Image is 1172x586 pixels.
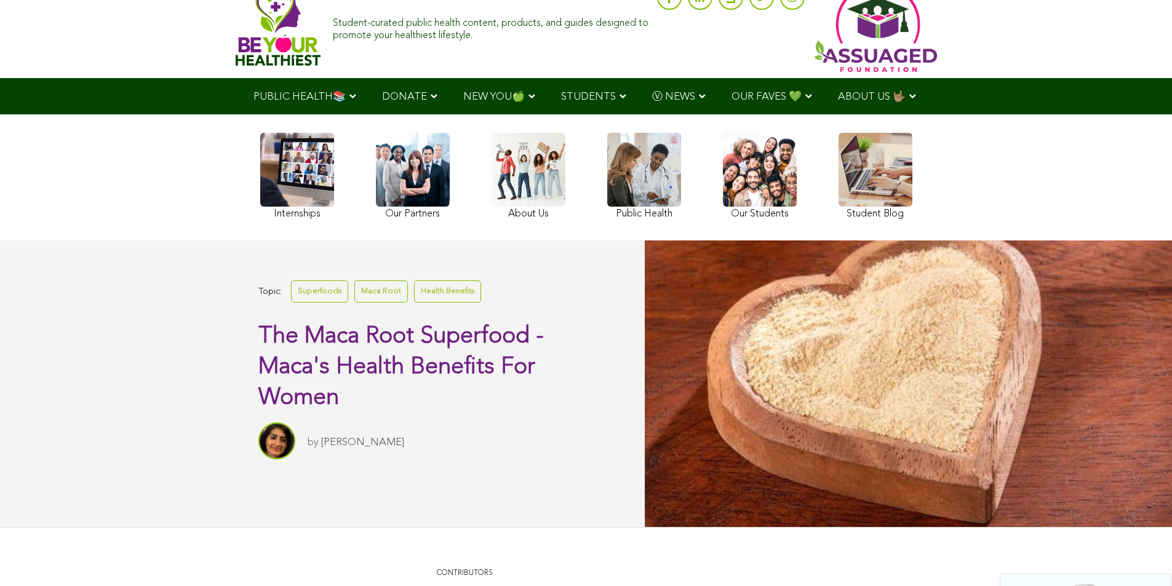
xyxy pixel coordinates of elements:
iframe: Chat Widget [1110,527,1172,586]
p: CONTRIBUTORS [265,568,664,579]
span: ABOUT US 🤟🏽 [838,92,906,102]
span: OUR FAVES 💚 [732,92,802,102]
a: Maca Root [354,280,408,302]
a: Superfoods [291,280,348,302]
span: STUDENTS [561,92,616,102]
span: Topic: [258,283,282,300]
span: Ⓥ NEWS [652,92,695,102]
span: by [308,437,319,448]
span: The Maca Root Superfood - Maca's Health Benefits For Women [258,325,544,410]
a: Health Benefits [414,280,481,302]
span: PUBLIC HEALTH📚 [253,92,346,102]
span: DONATE [382,92,427,102]
a: [PERSON_NAME] [321,437,404,448]
div: Navigation Menu [236,78,937,114]
img: Sitara Darvish [258,422,295,459]
span: NEW YOU🍏 [463,92,525,102]
div: Student-curated public health content, products, and guides designed to promote your healthiest l... [333,12,650,41]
